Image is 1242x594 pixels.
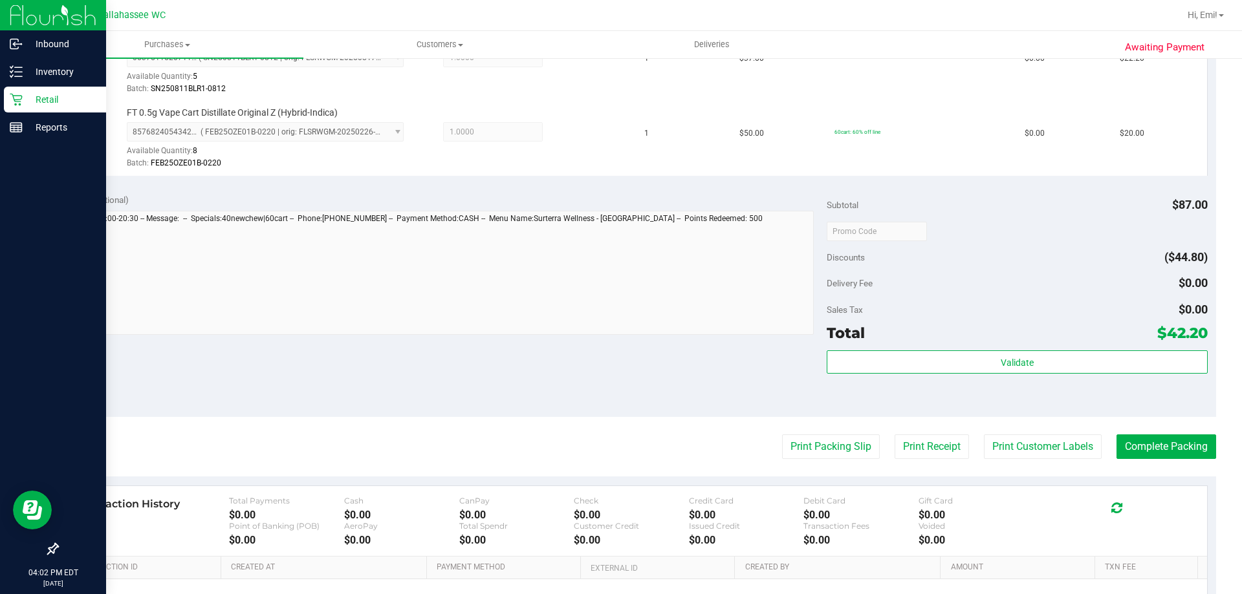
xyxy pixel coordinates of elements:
span: SN250811BLR1-0812 [151,84,226,93]
div: Credit Card [689,496,804,505]
div: $0.00 [574,509,689,521]
a: Deliveries [576,31,848,58]
div: $0.00 [919,534,1034,546]
span: Delivery Fee [827,278,873,288]
span: $20.00 [1120,127,1144,140]
div: Voided [919,521,1034,531]
div: $0.00 [574,534,689,546]
button: Print Packing Slip [782,434,880,459]
span: Deliveries [677,39,747,50]
span: 8 [193,146,197,155]
span: Total [827,324,865,342]
span: Validate [1001,357,1034,368]
a: Customers [303,31,576,58]
a: Payment Method [437,562,576,573]
span: 5 [193,72,197,81]
span: $50.00 [739,127,764,140]
div: Gift Card [919,496,1034,505]
button: Validate [827,350,1207,374]
span: $0.00 [1179,302,1208,316]
span: Purchases [31,39,303,50]
span: $0.00 [1025,127,1045,140]
inline-svg: Retail [10,93,23,106]
a: Amount [951,562,1090,573]
inline-svg: Inventory [10,65,23,78]
input: Promo Code [827,222,927,241]
div: Cash [344,496,459,505]
a: Created By [745,562,935,573]
inline-svg: Inbound [10,37,23,50]
div: $0.00 [459,534,574,546]
span: Awaiting Payment [1125,40,1204,55]
div: Available Quantity: [127,67,418,92]
div: Check [574,496,689,505]
div: Transaction Fees [803,521,919,531]
span: Subtotal [827,200,858,210]
div: Total Spendr [459,521,574,531]
span: $87.00 [1172,198,1208,211]
inline-svg: Reports [10,121,23,134]
div: $0.00 [459,509,574,521]
div: Point of Banking (POB) [229,521,344,531]
div: Available Quantity: [127,142,418,167]
div: $0.00 [803,534,919,546]
button: Print Customer Labels [984,434,1102,459]
div: $0.00 [689,534,804,546]
div: Total Payments [229,496,344,505]
div: Debit Card [803,496,919,505]
p: [DATE] [6,578,100,588]
div: $0.00 [229,509,344,521]
button: Complete Packing [1117,434,1216,459]
span: ($44.80) [1164,250,1208,264]
a: Created At [231,562,421,573]
div: Issued Credit [689,521,804,531]
p: Reports [23,120,100,135]
span: Sales Tax [827,304,863,315]
span: 60cart: 60% off line [834,129,880,135]
p: Retail [23,92,100,107]
a: Txn Fee [1105,562,1192,573]
span: Discounts [827,246,865,269]
div: $0.00 [344,509,459,521]
span: Tallahassee WC [98,10,166,21]
span: FT 0.5g Vape Cart Distillate Original Z (Hybrid-Indica) [127,107,338,119]
span: $42.20 [1157,324,1208,342]
p: 04:02 PM EDT [6,567,100,578]
a: Transaction ID [76,562,216,573]
p: Inbound [23,36,100,52]
div: $0.00 [344,534,459,546]
button: Print Receipt [895,434,969,459]
p: Inventory [23,64,100,80]
div: $0.00 [919,509,1034,521]
th: External ID [580,557,734,580]
span: Batch: [127,84,149,93]
iframe: Resource center [13,491,52,529]
div: AeroPay [344,521,459,531]
span: $0.00 [1179,276,1208,290]
span: Batch: [127,158,149,167]
div: Customer Credit [574,521,689,531]
span: Customers [304,39,575,50]
div: $0.00 [689,509,804,521]
div: $0.00 [229,534,344,546]
div: $0.00 [803,509,919,521]
a: Purchases [31,31,303,58]
div: CanPay [459,496,574,505]
span: 1 [644,127,649,140]
span: Hi, Emi! [1188,10,1217,20]
span: FEB25OZE01B-0220 [151,158,221,167]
